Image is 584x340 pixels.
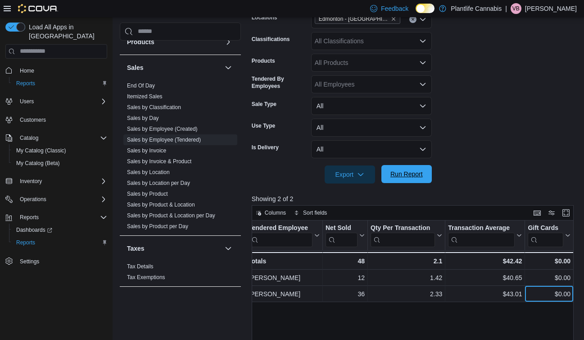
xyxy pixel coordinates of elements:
[127,212,215,219] a: Sales by Product & Location per Day
[546,207,557,218] button: Display options
[20,178,42,185] span: Inventory
[391,16,396,22] button: Remove Edmonton - Windermere Currents from selection in this group
[2,175,111,188] button: Inventory
[13,237,107,248] span: Reports
[127,126,198,132] a: Sales by Employee (Created)
[127,223,188,230] span: Sales by Product per Day
[127,158,191,165] span: Sales by Invoice & Product
[448,224,515,247] div: Transaction Average
[448,224,522,247] button: Transaction Average
[326,289,365,299] div: 36
[381,4,408,13] span: Feedback
[16,65,107,76] span: Home
[13,225,107,235] span: Dashboards
[326,224,358,232] div: Net Sold
[16,226,52,234] span: Dashboards
[252,75,308,90] label: Tendered By Employees
[409,16,416,23] button: Clear input
[325,165,375,184] button: Export
[390,170,423,179] span: Run Report
[371,224,435,247] div: Qty Per Transaction
[265,209,286,216] span: Columns
[290,207,330,218] button: Sort fields
[127,63,144,72] h3: Sales
[127,274,165,281] span: Tax Exemptions
[448,289,522,299] div: $43.01
[13,158,107,169] span: My Catalog (Beta)
[249,272,320,283] div: [PERSON_NAME]
[451,3,502,14] p: Plantlife Cannabis
[127,244,221,253] button: Taxes
[13,237,39,248] a: Reports
[326,224,365,247] button: Net Sold
[252,122,275,129] label: Use Type
[252,36,290,43] label: Classifications
[127,274,165,280] a: Tax Exemptions
[127,223,188,230] a: Sales by Product per Day
[127,179,190,187] span: Sales by Location per Day
[2,193,111,206] button: Operations
[20,196,46,203] span: Operations
[127,37,154,46] h3: Products
[505,3,507,14] p: |
[419,59,426,66] button: Open list of options
[16,176,107,187] span: Inventory
[16,96,107,107] span: Users
[16,239,35,246] span: Reports
[127,202,195,208] a: Sales by Product & Location
[127,147,166,154] span: Sales by Invoice
[528,272,570,283] div: $0.00
[326,224,358,247] div: Net Sold
[5,60,107,291] nav: Complex example
[416,4,435,13] input: Dark Mode
[127,263,154,270] span: Tax Details
[13,158,63,169] a: My Catalog (Beta)
[120,80,241,235] div: Sales
[16,65,38,76] a: Home
[252,194,577,203] p: Showing 2 of 2
[249,289,320,299] div: [PERSON_NAME]
[9,157,111,170] button: My Catalog (Beta)
[512,3,520,14] span: VB
[252,57,275,64] label: Products
[528,224,563,247] div: Gift Card Sales
[419,37,426,45] button: Open list of options
[371,224,442,247] button: Qty Per Transaction
[13,145,70,156] a: My Catalog (Classic)
[528,224,563,232] div: Gift Cards
[419,16,426,23] button: Open list of options
[532,207,543,218] button: Keyboard shortcuts
[127,63,221,72] button: Sales
[528,289,570,299] div: $0.00
[127,93,163,100] span: Itemized Sales
[127,125,198,133] span: Sales by Employee (Created)
[16,176,45,187] button: Inventory
[127,191,168,197] a: Sales by Product
[127,180,190,186] a: Sales by Location per Day
[16,147,66,154] span: My Catalog (Classic)
[9,236,111,249] button: Reports
[127,169,170,175] a: Sales by Location
[2,211,111,224] button: Reports
[511,3,521,14] div: Victoria Brown
[371,256,442,266] div: 2.1
[16,212,42,223] button: Reports
[127,115,159,122] span: Sales by Day
[16,194,107,205] span: Operations
[13,78,107,89] span: Reports
[319,14,389,23] span: Edmonton - [GEOGRAPHIC_DATA] Currents
[371,224,435,232] div: Qty Per Transaction
[252,14,277,21] label: Locations
[127,136,201,143] span: Sales by Employee (Tendered)
[18,4,58,13] img: Cova
[127,115,159,121] a: Sales by Day
[16,255,107,266] span: Settings
[2,64,111,77] button: Home
[13,78,39,89] a: Reports
[315,14,400,24] span: Edmonton - Windermere Currents
[371,289,442,299] div: 2.33
[2,113,111,126] button: Customers
[252,207,290,218] button: Columns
